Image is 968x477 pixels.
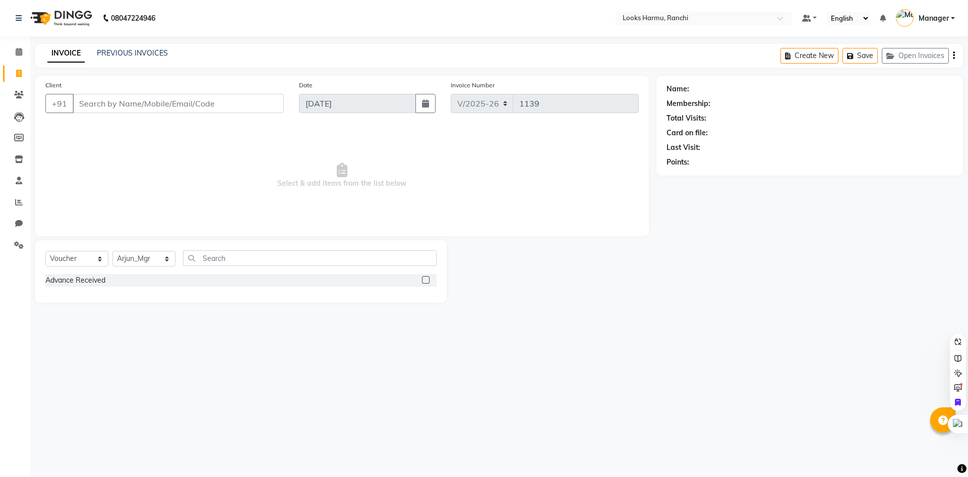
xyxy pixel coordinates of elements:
[45,94,74,113] button: +91
[111,4,155,32] b: 08047224946
[183,250,437,266] input: Search
[667,84,689,94] div: Name:
[926,437,958,467] iframe: chat widget
[896,9,914,27] img: Manager
[45,275,105,286] div: Advance Received
[299,81,313,90] label: Date
[842,48,878,64] button: Save
[882,48,949,64] button: Open Invoices
[97,48,168,58] a: PREVIOUS INVOICES
[667,157,689,168] div: Points:
[45,125,639,226] span: Select & add items from the list below
[47,44,85,63] a: INVOICE
[780,48,838,64] button: Create New
[451,81,495,90] label: Invoice Number
[667,113,706,124] div: Total Visits:
[667,142,700,153] div: Last Visit:
[45,81,62,90] label: Client
[667,98,710,109] div: Membership:
[73,94,284,113] input: Search by Name/Mobile/Email/Code
[667,128,708,138] div: Card on file:
[919,13,949,24] span: Manager
[26,4,95,32] img: logo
